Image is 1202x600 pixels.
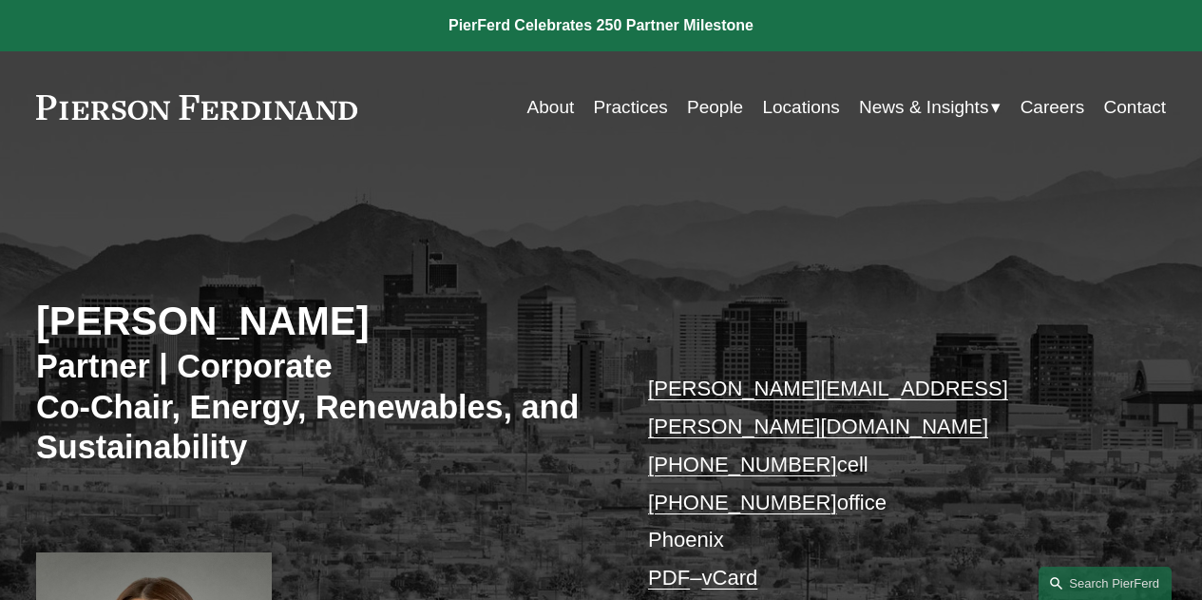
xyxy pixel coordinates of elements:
[527,89,575,126] a: About
[648,377,1008,438] a: [PERSON_NAME][EMAIL_ADDRESS][PERSON_NAME][DOMAIN_NAME]
[1021,89,1085,126] a: Careers
[648,491,837,514] a: [PHONE_NUMBER]
[701,566,757,590] a: vCard
[36,346,601,467] h3: Partner | Corporate Co-Chair, Energy, Renewables, and Sustainability
[594,89,668,126] a: Practices
[648,453,837,476] a: [PHONE_NUMBER]
[648,370,1118,596] p: cell office Phoenix –
[1039,567,1172,600] a: Search this site
[859,91,988,124] span: News & Insights
[648,566,690,590] a: PDF
[687,89,743,126] a: People
[859,89,1001,126] a: folder dropdown
[1104,89,1167,126] a: Contact
[762,89,839,126] a: Locations
[36,298,601,346] h2: [PERSON_NAME]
